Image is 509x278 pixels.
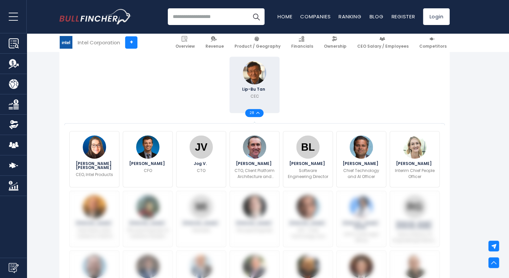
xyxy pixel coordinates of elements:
img: Lip-Bu Tan [243,61,266,84]
button: Search [248,8,265,25]
img: Mark Davis [83,195,106,218]
a: Rob Bruckner [PERSON_NAME] CTO, Client Platform Architecture and Definition [229,131,280,187]
a: Home [278,13,292,20]
span: [PERSON_NAME] [235,221,273,225]
span: [PERSON_NAME] [235,162,273,166]
p: Interim Chief People Officer [394,168,435,180]
img: David Zinsner [136,135,159,159]
span: Ownership [324,44,347,49]
a: + [125,36,137,49]
img: Safroadu Yeboah-Amankwah [136,255,159,278]
a: Lip-Bu Tan Lip-Bu Tan CEO 28 [229,57,280,113]
span: 28 [249,111,256,115]
span: [PERSON_NAME] [129,162,167,166]
a: Revenue [202,33,227,52]
img: Jun Li [136,195,159,218]
a: CEO Salary / Employees [354,33,412,52]
span: Financials [291,44,313,49]
a: Jun Li [PERSON_NAME] Principal Engineer, AI Solutions System Architect [123,191,173,247]
p: Software Engineering Director [287,168,329,180]
p: CTO [197,168,205,174]
a: Blog [369,13,383,20]
a: Companies [300,13,331,20]
a: Sachin Katti [PERSON_NAME] Chief Technology and AI Officer [336,131,386,187]
img: Ownership [9,120,19,130]
img: Michelle Johnston Holthaus [83,135,106,159]
img: Richard A. Uhlig [189,255,213,278]
p: Senior Director Of Engineering/software Architect [393,231,436,243]
img: Peter P. Chen [350,255,373,278]
a: Mike Intrieri [PERSON_NAME] President [176,191,226,247]
p: President [192,227,210,233]
p: Principal Engineer [236,227,272,233]
img: Ravindra Babu Ganapathi [403,195,426,218]
img: Belinda Liviero [296,135,320,159]
img: Mike Intrieri [189,195,213,218]
img: Bullfincher logo [59,9,131,24]
span: Jog V. [194,162,209,166]
a: Michelle Johnston Holthaus [PERSON_NAME] [PERSON_NAME] CEO, Intel Products [69,131,119,187]
img: INTC logo [60,36,72,49]
span: [PERSON_NAME] [PERSON_NAME] [74,162,115,170]
span: Revenue [205,44,224,49]
span: Lip-Bu Tan [242,87,267,91]
a: Naga Chandrasekaran [PERSON_NAME] EVP– Chief Technology and Operations Officer – General Manager,... [283,191,333,247]
img: Victoria Holroyd-Fogg [403,135,426,159]
span: Overview [175,44,195,49]
a: Product / Geography [231,33,284,52]
span: [PERSON_NAME] [342,162,380,166]
span: Competitors [419,44,447,49]
a: David Zinsner [PERSON_NAME] CFO [123,131,173,187]
p: EVP & Chief Legal Officer [341,231,382,243]
a: Login [423,8,450,25]
img: April Miller Boise [350,195,373,218]
span: [PERSON_NAME] [76,221,113,225]
p: EVP– Chief Technology and Operations Officer – General Manager, Intel Foundry Technology and Manu... [287,227,329,239]
img: Parviz Peiravi [243,195,266,218]
img: Sowmi Rajamani [296,255,320,278]
a: April Miller Boise [PERSON_NAME] Boise EVP & Chief Legal Officer [336,191,386,247]
img: Sachin Katti [350,135,373,159]
a: Register [391,13,415,20]
p: Chief Technology and AI Officer [341,168,382,180]
span: [PERSON_NAME] [396,162,433,166]
a: Ravindra Babu Ganapathi [PERSON_NAME] [PERSON_NAME] Senior Director Of Engineering/software Archi... [390,191,440,247]
a: Financials [288,33,316,52]
a: Ranking [339,13,361,20]
a: Belinda Liviero [PERSON_NAME] Software Engineering Director [283,131,333,187]
a: Ownership [321,33,350,52]
span: [PERSON_NAME] [PERSON_NAME] [394,221,435,229]
a: Mark Davis [PERSON_NAME] Intel Fellow, Data Center AI, Chief AI Product Architect [69,191,119,247]
img: Kevin O'Buckley [83,255,106,278]
p: Intel Fellow, Data Center AI, Chief AI Product Architect [74,227,115,239]
a: Competitors [416,33,450,52]
a: Overview [172,33,198,52]
img: Tomer Kanarik [403,255,426,278]
span: [PERSON_NAME] [289,221,327,225]
img: Naga Chandrasekaran [296,195,320,218]
span: [PERSON_NAME] [129,221,167,225]
p: CEO, Intel Products [76,172,113,178]
p: CEO [250,93,259,99]
a: Victoria Holroyd-Fogg [PERSON_NAME] Interim Chief People Officer [390,131,440,187]
a: Go to homepage [59,9,131,24]
div: Intel Corporation [78,39,120,46]
a: Parviz Peiravi [PERSON_NAME] Principal Engineer [229,191,280,247]
img: Rob Bruckner [243,135,266,159]
span: Product / Geography [234,44,281,49]
span: [PERSON_NAME] [182,221,220,225]
a: Jog V. Jog V. CTO [176,131,226,187]
p: CFO [144,168,152,174]
span: [PERSON_NAME] Boise [341,221,382,229]
span: CEO Salary / Employees [357,44,409,49]
p: CTO, Client Platform Architecture and Definition [234,168,275,180]
p: Principal Engineer, AI Solutions System Architect [127,227,168,239]
img: Jog V. [189,135,213,159]
span: [PERSON_NAME] [289,162,327,166]
img: Gregory Ernst [243,255,266,278]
